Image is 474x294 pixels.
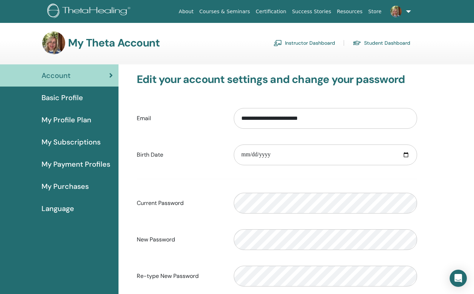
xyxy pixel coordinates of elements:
a: Student Dashboard [353,37,410,49]
a: Courses & Seminars [197,5,253,18]
span: Basic Profile [42,92,83,103]
span: My Purchases [42,181,89,192]
span: My Profile Plan [42,114,91,125]
label: Re-type New Password [131,269,228,283]
label: Birth Date [131,148,228,162]
h3: My Theta Account [68,36,160,49]
a: Certification [253,5,289,18]
img: chalkboard-teacher.svg [274,40,282,46]
img: graduation-cap.svg [353,40,361,46]
span: Language [42,203,74,214]
div: Open Intercom Messenger [450,270,467,287]
a: Instructor Dashboard [274,37,335,49]
span: Account [42,70,71,81]
span: My Subscriptions [42,137,101,147]
img: logo.png [47,4,133,20]
h3: Edit your account settings and change your password [137,73,417,86]
span: My Payment Profiles [42,159,110,170]
img: default.jpg [42,31,65,54]
label: Current Password [131,196,228,210]
label: New Password [131,233,228,246]
a: Store [366,5,384,18]
a: Success Stories [289,5,334,18]
label: Email [131,112,228,125]
a: About [176,5,196,18]
img: default.jpg [390,6,402,17]
a: Resources [334,5,366,18]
